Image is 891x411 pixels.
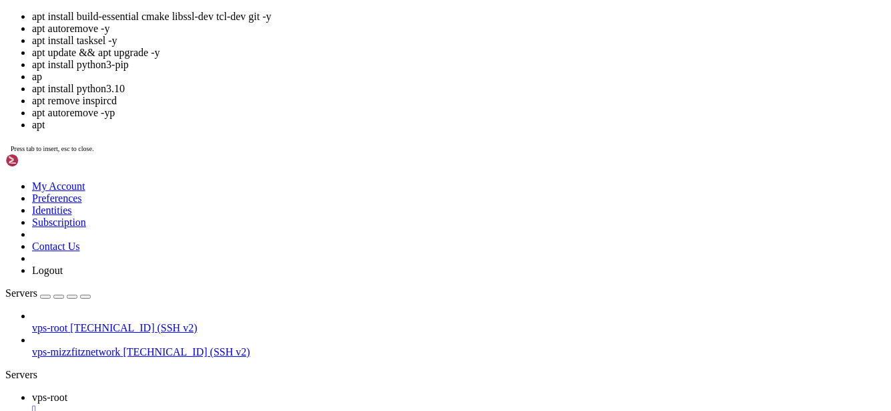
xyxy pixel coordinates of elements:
[5,5,716,17] x-row: Welcome to Ubuntu 22.04.1 LTS (GNU/Linux 5.15.0-46-generic x86_64)
[32,392,67,403] span: vps-root
[32,310,886,334] li: vps-root [TECHNICAL_ID] (SSH v2)
[32,83,886,95] li: apt install python3.10
[5,114,716,126] x-row: Usage of /: 7.7% of 98.33GB Users logged in: 0
[5,29,716,41] x-row: * Documentation: [URL][DOMAIN_NAME]
[5,78,716,90] x-row: System information as of [DATE]
[11,145,93,152] span: Press tab to insert, esc to close.
[32,59,886,71] li: apt install python3-pip
[32,322,886,334] a: vps-root [TECHNICAL_ID] (SSH v2)
[32,204,72,216] a: Identities
[5,287,91,299] a: Servers
[32,95,886,107] li: apt remove inspircd
[32,217,86,228] a: Subscription
[32,47,886,59] li: apt update && apt upgrade -y
[32,35,886,47] li: apt install tasksel -y
[32,23,886,35] li: apt autoremove -y
[32,71,886,83] li: ap
[5,154,82,167] img: Shellngn
[32,119,886,131] li: apt
[5,258,716,270] x-row: root@main:~# ap
[32,107,886,119] li: apt autoremove -yp
[32,241,80,252] a: Contact Us
[32,11,886,23] li: apt install build-essential cmake libssl-dev tcl-dev git -y
[5,162,716,174] x-row: * Super-optimized for small spaces - read how we shrank the memory
[70,322,197,333] span: [TECHNICAL_ID] (SSH v2)
[32,346,120,358] span: vps-mizzfitznetwork
[5,198,716,210] x-row: [URL][DOMAIN_NAME]
[5,222,716,234] x-row: 0 updates can be applied immediately.
[32,265,63,276] a: Logout
[32,192,82,204] a: Preferences
[5,126,716,138] x-row: Memory usage: 2% IPv4 address for eth0: [TECHNICAL_ID]
[32,334,886,358] li: vps-mizzfitznetwork [TECHNICAL_ID] (SSH v2)
[32,322,67,333] span: vps-root
[5,174,716,186] x-row: footprint of MicroK8s to make it the smallest full K8s around.
[89,258,95,270] div: (15, 21)
[32,180,85,192] a: My Account
[5,41,716,53] x-row: * Management: [URL][DOMAIN_NAME]
[32,346,886,358] a: vps-mizzfitznetwork [TECHNICAL_ID] (SSH v2)
[5,102,716,114] x-row: System load: 0.55712890625 Processes: 125
[123,346,250,358] span: [TECHNICAL_ID] (SSH v2)
[5,287,37,299] span: Servers
[5,138,716,150] x-row: Swap usage: 0%
[5,53,716,65] x-row: * Support: [URL][DOMAIN_NAME]
[5,369,886,381] div: Servers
